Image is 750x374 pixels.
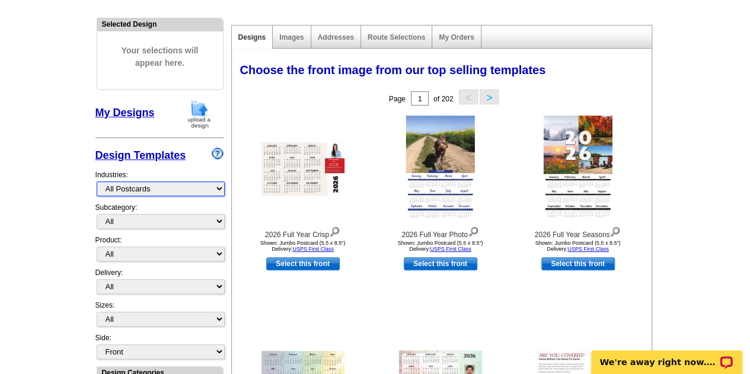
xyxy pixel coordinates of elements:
img: design-wizard-help-icon.png [212,148,224,159]
a: USPS First Class [292,246,334,252]
a: Designs [238,33,266,41]
a: My Designs [95,107,155,119]
div: 2026 Full Year Crisp [238,224,368,240]
button: > [480,89,499,104]
a: USPS First Class [430,246,471,252]
div: 2026 Full Year Photo [375,224,506,240]
div: Selected Design [97,18,223,30]
a: use this design [266,257,340,270]
a: use this design [404,257,477,270]
div: Subcategory: [95,202,224,235]
a: Addresses [318,33,354,41]
a: Images [279,33,304,41]
img: view design details [468,224,479,237]
img: view design details [609,224,621,237]
a: Design Templates [95,149,186,161]
span: Page [389,95,406,103]
button: < [459,89,478,104]
div: Shown: Jumbo Postcard (5.5 x 8.5") Delivery: [375,240,506,252]
span: of 202 [433,95,453,103]
img: upload-design [184,99,215,129]
iframe: LiveChat chat widget [583,337,750,374]
a: USPS First Class [567,246,609,252]
div: Delivery: [95,267,224,300]
div: Product: [95,235,224,267]
span: Choose the front image from our top selling templates [240,63,546,76]
a: Route Selections [368,33,425,41]
div: Shown: Jumbo Postcard (5.5 x 8.5") Delivery: [513,240,643,252]
div: 2026 Full Year Seasons [513,224,643,240]
div: Side: [95,333,224,360]
img: 2026 Full Year Crisp [261,142,344,196]
a: My Orders [439,33,474,41]
a: use this design [541,257,615,270]
img: 2026 Full Year Seasons [543,116,612,222]
div: Sizes: [95,300,224,333]
img: 2026 Full Year Photo [406,116,475,222]
img: view design details [329,224,340,237]
div: Shown: Jumbo Postcard (5.5 x 8.5") Delivery: [238,240,368,252]
span: Your selections will appear here. [106,33,214,81]
div: Industries: [95,164,224,202]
